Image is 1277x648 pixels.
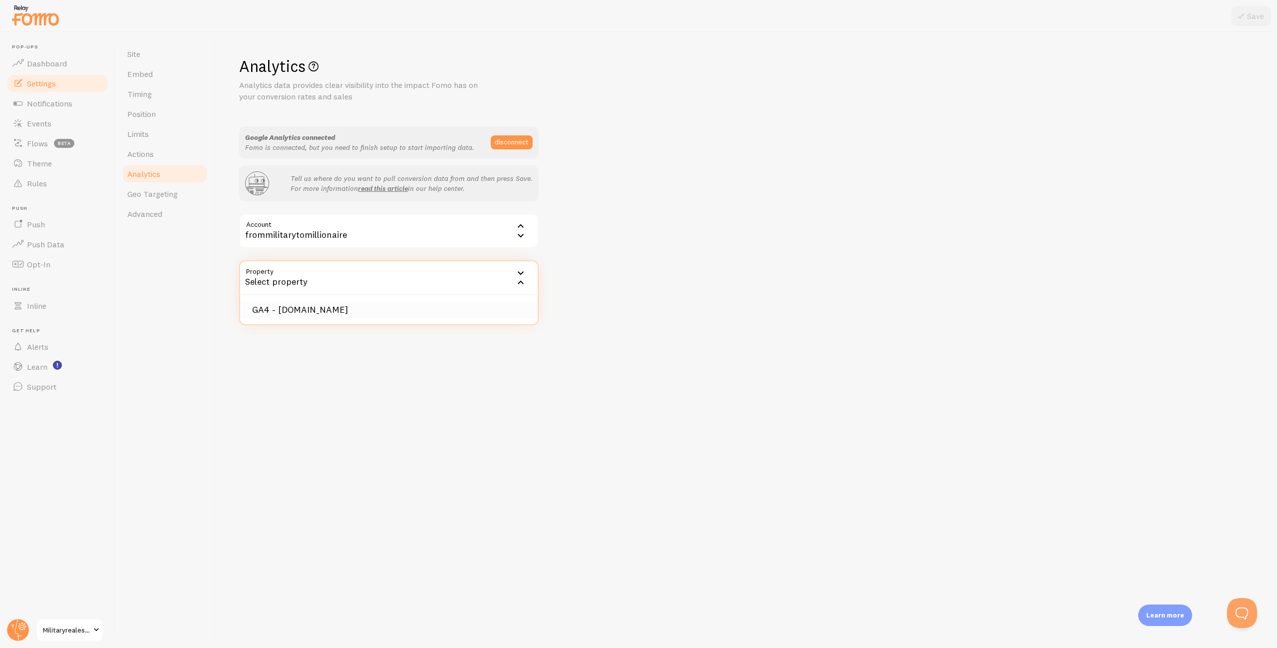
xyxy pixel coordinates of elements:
span: Advanced [127,209,162,219]
li: GA4 - [DOMAIN_NAME] [240,301,538,319]
span: Militaryrealestateinvest [43,624,90,636]
span: Analytics [127,169,160,179]
img: fomo-relay-logo-orange.svg [10,2,60,28]
iframe: Help Scout Beacon - Open [1227,598,1257,628]
a: Site [121,44,209,64]
span: Push [27,219,45,229]
a: Advanced [121,204,209,224]
span: Theme [27,158,52,168]
h1: Analytics [239,56,1253,76]
div: frommilitarytomillionaire [239,213,539,248]
a: Embed [121,64,209,84]
a: Settings [6,73,109,93]
a: Geo Targeting [121,184,209,204]
span: Support [27,382,56,392]
a: Limits [121,124,209,144]
a: read this article [358,184,408,193]
span: Push [12,205,109,212]
a: Position [121,104,209,124]
span: Opt-In [27,259,50,269]
span: Position [127,109,156,119]
strong: Google Analytics connected [245,133,335,142]
a: Support [6,377,109,397]
span: Site [127,49,140,59]
span: beta [54,139,74,148]
p: Learn more [1146,611,1184,620]
span: Limits [127,129,149,139]
a: Rules [6,173,109,193]
a: Opt-In [6,254,109,274]
div: Learn more [1138,605,1192,626]
span: Geo Targeting [127,189,178,199]
button: disconnect [491,135,533,149]
span: Pop-ups [12,44,109,50]
p: Fomo is connected, but you need to finish setup to start importing data. [245,132,474,152]
a: Alerts [6,337,109,357]
a: Dashboard [6,53,109,73]
span: Timing [127,89,152,99]
span: Get Help [12,328,109,334]
span: Events [27,118,51,128]
span: Flows [27,138,48,148]
a: Analytics [121,164,209,184]
a: Inline [6,296,109,316]
p: Tell us where do you want to pull conversion data from and then press Save. For more information ... [291,173,533,193]
span: Settings [27,78,56,88]
span: Alerts [27,342,48,352]
span: Inline [12,286,109,293]
span: Actions [127,149,154,159]
span: Embed [127,69,153,79]
svg: <p>Watch New Feature Tutorials!</p> [53,361,62,370]
a: Timing [121,84,209,104]
span: Inline [27,301,46,311]
a: Learn [6,357,109,377]
span: Rules [27,178,47,188]
a: Push [6,214,109,234]
a: Push Data [6,234,109,254]
div: Select property [239,260,539,295]
span: Dashboard [27,58,67,68]
a: Militaryrealestateinvest [36,618,103,642]
a: Actions [121,144,209,164]
p: Analytics data provides clear visibility into the impact Fomo has on your conversion rates and sales [239,79,479,102]
span: Notifications [27,98,72,108]
a: Events [6,113,109,133]
span: Learn [27,362,47,372]
a: Theme [6,153,109,173]
span: Push Data [27,239,64,249]
a: Notifications [6,93,109,113]
a: Flows beta [6,133,109,153]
